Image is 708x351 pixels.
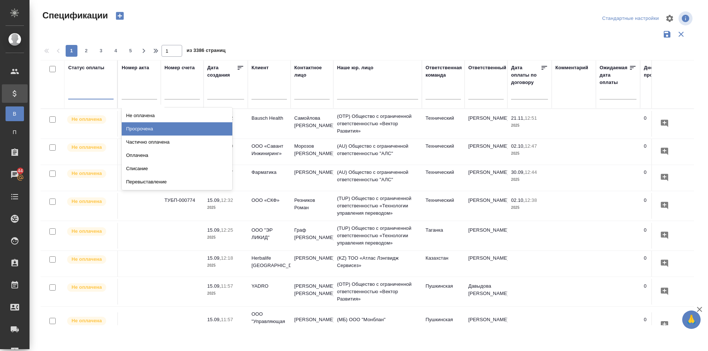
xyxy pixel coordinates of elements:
div: Номер счета [164,64,195,71]
span: 44 [13,167,27,175]
td: [PERSON_NAME] [291,165,333,191]
p: 15.09, [207,317,221,322]
p: Не оплачена [72,228,102,235]
div: Оплачена [122,149,232,162]
p: Не оплачена [72,144,102,151]
p: 2025 [511,204,548,211]
button: 2 [80,45,92,57]
p: 2025 [207,262,244,269]
p: 2025 [511,150,548,157]
p: Не оплачена [72,198,102,205]
div: Ожидаемая дата оплаты [600,64,629,86]
p: 2025 [207,234,244,241]
td: 0 [640,223,683,249]
span: 5 [125,47,136,55]
span: Настроить таблицу [661,10,678,27]
span: П [9,129,20,136]
td: (KZ) ТОО «Атлас Лэнгвидж Сервисез» [333,251,422,277]
p: 12:25 [221,227,233,233]
td: Технический [422,111,465,137]
td: ТУБП-000774 [161,193,204,219]
span: В [9,110,20,117]
p: 12:51 [525,115,537,121]
td: (OTP) Общество с ограниченной ответственностью «Вектор Развития» [333,109,422,138]
td: 0 [640,312,683,338]
div: Наше юр. лицо [337,64,374,71]
p: Не оплачена [72,170,102,177]
div: Ответственный [468,64,506,71]
p: 15.09, [207,197,221,203]
span: 3 [95,47,107,55]
p: Herbalife [GEOGRAPHIC_DATA] [251,255,287,269]
td: Таганка [422,223,465,249]
div: Не оплачена [122,109,232,122]
td: Граф [PERSON_NAME] [291,223,333,249]
p: Не оплачена [72,116,102,123]
div: Контактное лицо [294,64,330,79]
div: Ответственная команда [426,64,462,79]
p: 11:57 [221,317,233,322]
td: (TUP) Общество с ограниченной ответственностью «Технологии управления переводом» [333,191,422,221]
button: Сохранить фильтры [660,27,674,41]
p: 12:38 [525,197,537,203]
td: [PERSON_NAME] [465,251,507,277]
p: 12:47 [525,143,537,149]
td: [PERSON_NAME] [465,223,507,249]
td: 0 [640,111,683,137]
td: Пушкинская [422,312,465,338]
button: 🙏 [682,310,701,329]
p: 11:57 [221,283,233,289]
span: 4 [110,47,122,55]
td: (TUP) Общество с ограниченной ответственностью «Технологии управления переводом» [333,221,422,250]
div: Номер акта [122,64,149,71]
td: 0 [640,251,683,277]
div: Статус оплаты [68,64,104,71]
td: 0 [640,139,683,165]
p: 2025 [207,323,244,331]
p: ООО "Управляющая компания "НефтеТранс... [251,310,287,340]
td: [PERSON_NAME] [PERSON_NAME] [465,312,507,338]
td: Самойлова [PERSON_NAME] [291,111,333,137]
p: Не оплачена [72,317,102,324]
p: 2025 [207,204,244,211]
td: Морозов [PERSON_NAME] [291,139,333,165]
button: Создать [111,10,129,22]
span: 🙏 [685,312,698,327]
div: Комментарий [555,64,588,71]
p: 15.09, [207,227,221,233]
p: 30.09, [511,169,525,175]
div: Перевыставление [122,175,232,189]
div: split button [600,13,661,24]
button: 3 [95,45,107,57]
div: Клиент [251,64,268,71]
td: (МБ) ООО "Монблан" [333,312,422,338]
p: 2025 [511,122,548,129]
span: Посмотреть информацию [678,11,694,25]
button: 4 [110,45,122,57]
p: ООО "ЭР ЛИКИД" [251,227,287,241]
p: 12:32 [221,197,233,203]
td: (AU) Общество с ограниченной ответственностью "АЛС" [333,165,422,191]
td: Резников Роман [291,193,333,219]
p: 15.09, [207,283,221,289]
p: Bausch Health [251,115,287,122]
td: 0 [640,165,683,191]
span: из 3386 страниц [187,46,226,57]
td: [PERSON_NAME] [PERSON_NAME] [291,279,333,305]
div: Дней просрочено [644,64,679,79]
p: 15.09, [207,255,221,261]
span: 2 [80,47,92,55]
div: Частично оплачена [122,136,232,149]
td: [PERSON_NAME] [465,139,507,165]
p: ООО «СКФ» [251,197,287,204]
td: Пушкинская [422,279,465,305]
td: [PERSON_NAME] [291,251,333,277]
td: Давыдова [PERSON_NAME] [465,279,507,305]
div: Списание [122,162,232,175]
p: Фарматика [251,169,287,176]
button: Сбросить фильтры [674,27,688,41]
td: Технический [422,165,465,191]
p: YADRO [251,282,287,290]
a: П [6,125,24,140]
p: Не оплачена [72,284,102,291]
